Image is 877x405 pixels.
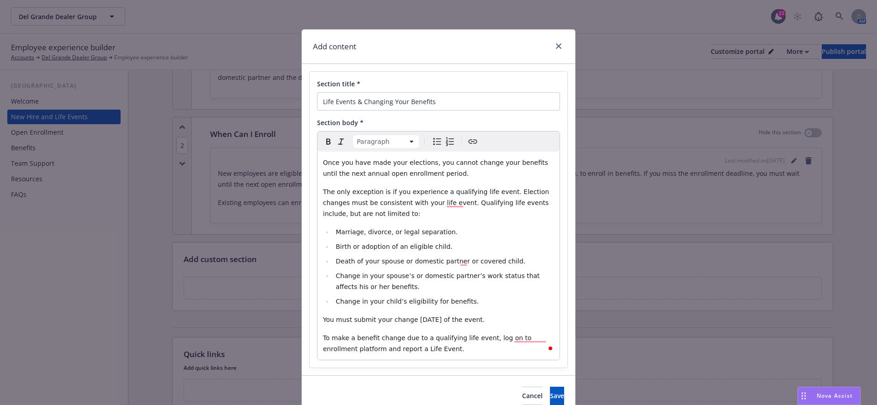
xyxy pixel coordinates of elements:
span: Once you have made your elections, you cannot change your benefits until the next annual open enr... [323,159,550,177]
button: Bold [322,135,335,148]
span: Nova Assist [817,392,853,400]
button: Numbered list [444,135,456,148]
button: Italic [335,135,348,148]
span: To make a benefit change due to a qualifying life event, log on to enrollment platform and report... [323,334,534,352]
span: Section body * [317,118,364,127]
span: Cancel [522,391,543,400]
button: Cancel [522,387,543,405]
span: Change in your spouse’s or domestic partner’s work status that affects his or her benefits. [336,272,542,290]
button: Save [550,387,564,405]
div: To enrich screen reader interactions, please activate Accessibility in Grammarly extension settings [317,152,560,360]
span: Marriage, divorce, or legal separation. [336,228,458,236]
button: Create link [466,135,479,148]
span: Change in your child’s eligibility for benefits. [336,298,479,305]
h1: Add content [313,41,356,53]
span: Birth or adoption of an eligible child. [336,243,453,250]
button: Nova Assist [798,387,861,405]
span: You must submit your change [DATE] of the event. [323,316,485,323]
a: close [553,41,564,52]
span: The only exception is if you experience a qualifying life event. Election changes must be consist... [323,188,551,217]
button: Bulleted list [431,135,444,148]
span: Save [550,391,564,400]
div: toggle group [431,135,456,148]
span: Death of your spouse or domestic partner or covered child. [336,258,525,265]
button: Block type [353,135,419,148]
input: Add title here [317,92,560,110]
span: Section title * [317,79,360,88]
div: Drag to move [798,387,809,405]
